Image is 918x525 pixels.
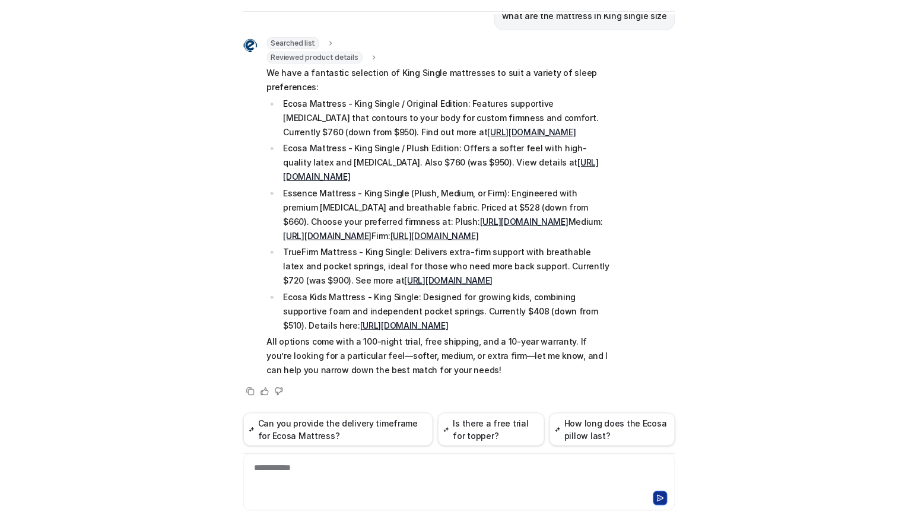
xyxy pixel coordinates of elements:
[502,9,668,23] p: what are the mattress in King single size
[283,290,614,333] p: Ecosa Kids Mattress - King Single: Designed for growing kids, combining supportive foam and indep...
[267,66,614,94] p: We have a fantastic selection of King Single mattresses to suit a variety of sleep preferences:
[488,127,576,137] a: [URL][DOMAIN_NAME]
[480,217,568,227] a: [URL][DOMAIN_NAME]
[243,413,434,446] button: Can you provide the delivery timeframe for Ecosa Mattress?
[549,413,675,446] button: How long does the Ecosa pillow last?
[283,97,614,139] p: Ecosa Mattress - King Single / Original Edition: Features supportive [MEDICAL_DATA] that contours...
[267,52,363,63] span: Reviewed product details
[283,141,614,184] p: Ecosa Mattress - King Single / Plush Edition: Offers a softer feel with high-quality latex and [M...
[390,231,479,241] a: [URL][DOMAIN_NAME]
[267,335,614,377] p: All options come with a 100-night trial, free shipping, and a 10-year warranty. If you’re looking...
[243,39,258,53] img: Widget
[283,245,614,288] p: TrueFirm Mattress - King Single: Delivers extra-firm support with breathable latex and pocket spr...
[438,413,544,446] button: Is there a free trial for topper?
[283,186,614,243] p: Essence Mattress - King Single (Plush, Medium, or Firm): Engineered with premium [MEDICAL_DATA] a...
[283,231,371,241] a: [URL][DOMAIN_NAME]
[360,320,449,330] a: [URL][DOMAIN_NAME]
[267,37,320,49] span: Searched list
[405,275,493,285] a: [URL][DOMAIN_NAME]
